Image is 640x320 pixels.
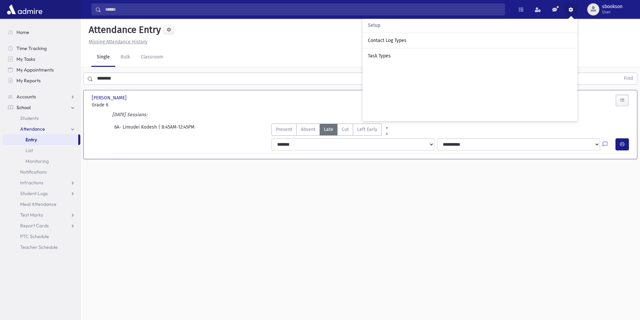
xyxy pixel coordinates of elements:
span: Monitoring [26,158,49,164]
span: [PERSON_NAME] [92,94,128,101]
span: Present [276,126,292,133]
a: Home [3,27,80,38]
span: Time Tracking [16,45,47,51]
a: Students [3,113,80,124]
a: Notifications [3,167,80,177]
a: Infractions [3,177,80,188]
u: Missing Attendance History [89,39,147,45]
span: Left Early [357,126,377,133]
a: My Reports [3,75,80,86]
a: All Later [382,129,392,134]
span: My Appointments [16,67,54,73]
a: Entry [3,134,78,145]
span: Grade 6 [92,101,176,108]
span: PTC Schedule [20,233,49,239]
input: Search [101,3,505,15]
span: 8:45AM-12:45PM [162,124,195,136]
span: User [602,9,623,15]
div: Task Types [368,52,572,59]
a: Test Marks [3,210,80,220]
img: AdmirePro [5,3,44,16]
a: All Prior [382,124,392,129]
span: sbookson [602,4,623,9]
a: My Appointments [3,64,80,75]
a: Accounts [3,91,80,102]
a: Attendance [3,124,80,134]
a: Contact Log Types [362,33,578,48]
span: Test Marks [20,212,43,218]
span: Entry [26,137,37,143]
a: Single [91,48,115,67]
a: Student Logs [3,188,80,199]
div: AttTypes [271,124,392,136]
button: Find [620,73,637,84]
div: Contact Log Types [368,37,572,44]
span: List [26,147,33,153]
span: Home [16,29,29,35]
a: Meal Attendance [3,199,80,210]
span: Student Logs [20,190,48,196]
span: My Tasks [16,56,35,62]
a: PTC Schedule [3,231,80,242]
a: List [3,145,80,156]
span: Notifications [20,169,47,175]
a: Missing Attendance History [86,39,147,45]
span: Setup [368,23,380,29]
a: Classroom [135,48,169,67]
h5: Attendance Entry [86,24,161,36]
span: Meal Attendance [20,201,56,207]
span: Late [324,126,333,133]
span: Attendance [20,126,45,132]
span: Cut [342,126,349,133]
span: School [16,104,31,110]
a: Monitoring [3,156,80,167]
span: Report Cards [20,223,49,229]
a: Report Cards [3,220,80,231]
a: Bulk [115,48,135,67]
span: My Reports [16,78,41,84]
span: Teacher Schedule [20,244,58,250]
span: Accounts [16,94,36,100]
span: Absent [301,126,315,133]
span: 6A- Limudei Kodesh [114,124,158,136]
a: Teacher Schedule [3,242,80,253]
a: Task Types [362,48,578,63]
span: | [158,124,162,136]
span: Students [20,115,39,121]
a: My Tasks [3,54,80,64]
i: [DATE] Sessions: [112,112,147,118]
a: School [3,102,80,113]
span: Infractions [20,180,43,186]
a: Time Tracking [3,43,80,54]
